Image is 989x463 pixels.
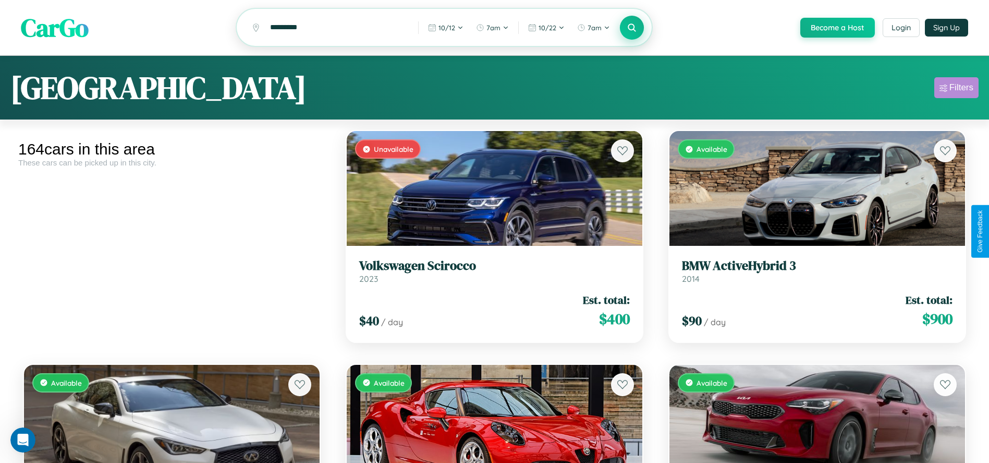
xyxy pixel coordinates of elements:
[18,140,325,158] div: 164 cars in this area
[599,308,630,329] span: $ 400
[359,312,379,329] span: $ 40
[583,292,630,307] span: Est. total:
[800,18,875,38] button: Become a Host
[704,317,726,327] span: / day
[10,428,35,453] iframe: Intercom live chat
[682,258,953,284] a: BMW ActiveHybrid 32014
[922,308,953,329] span: $ 900
[682,258,953,274] h3: BMW ActiveHybrid 3
[486,23,500,32] span: 7am
[697,378,727,387] span: Available
[906,292,953,307] span: Est. total:
[359,274,378,284] span: 2023
[381,317,403,327] span: / day
[682,312,702,329] span: $ 90
[925,19,968,37] button: Sign Up
[934,77,979,98] button: Filters
[682,274,700,284] span: 2014
[438,23,455,32] span: 10 / 12
[588,23,602,32] span: 7am
[976,210,984,253] div: Give Feedback
[21,10,89,45] span: CarGo
[423,19,469,36] button: 10/12
[697,145,727,153] span: Available
[359,258,630,274] h3: Volkswagen Scirocco
[374,145,413,153] span: Unavailable
[572,19,615,36] button: 7am
[523,19,570,36] button: 10/22
[374,378,405,387] span: Available
[539,23,556,32] span: 10 / 22
[949,82,973,93] div: Filters
[18,158,325,167] div: These cars can be picked up in this city.
[359,258,630,284] a: Volkswagen Scirocco2023
[883,18,920,37] button: Login
[51,378,82,387] span: Available
[471,19,514,36] button: 7am
[10,66,307,109] h1: [GEOGRAPHIC_DATA]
